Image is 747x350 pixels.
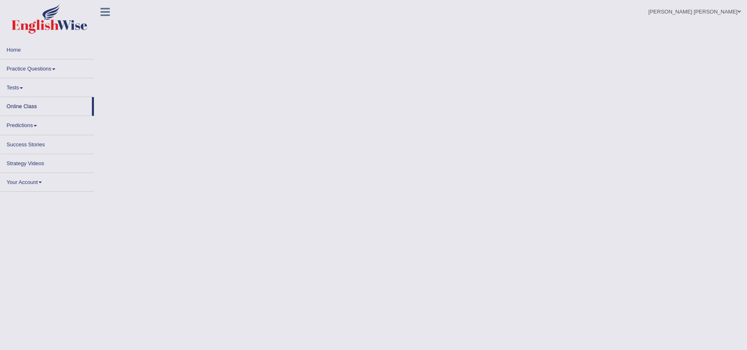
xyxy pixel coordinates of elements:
a: Online Class [0,97,92,113]
a: Success Stories [0,135,94,151]
a: Strategy Videos [0,154,94,170]
a: Tests [0,78,94,94]
a: Home [0,41,94,57]
a: Practice Questions [0,59,94,75]
a: Your Account [0,173,94,189]
a: Predictions [0,116,94,132]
